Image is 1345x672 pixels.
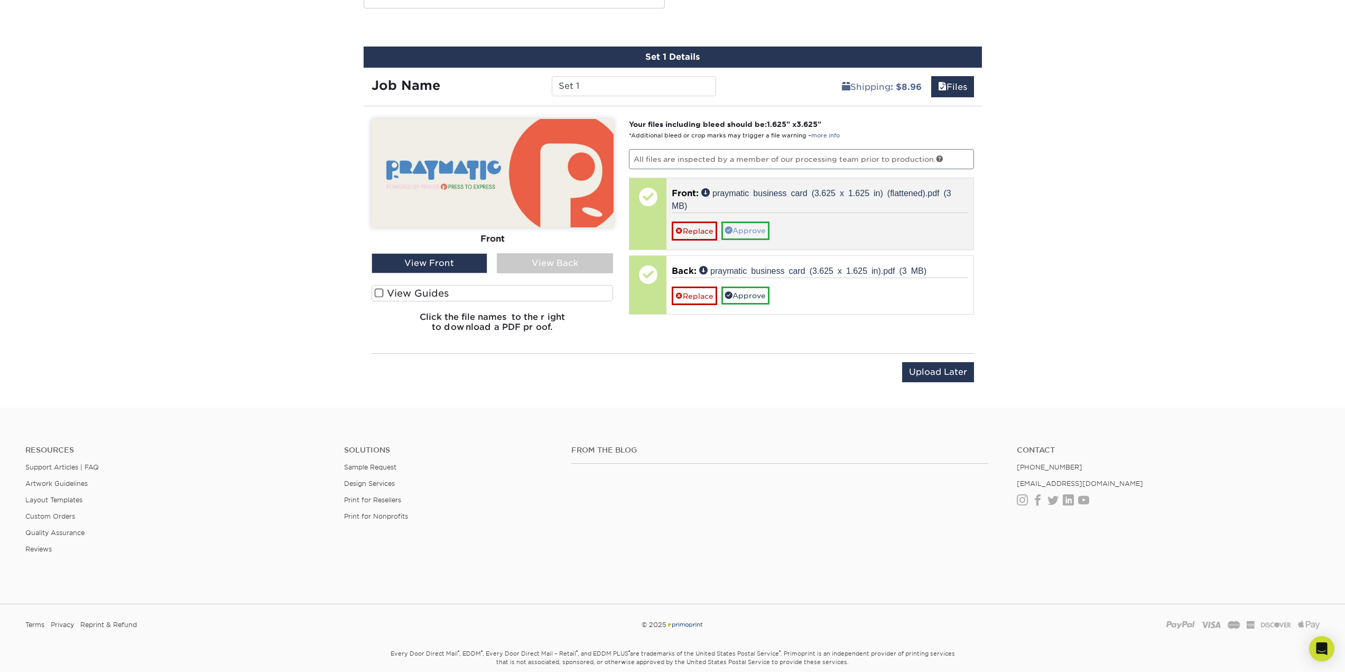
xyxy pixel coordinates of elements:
h4: From the Blog [571,446,989,455]
a: Print for Nonprofits [344,512,408,520]
a: Replace [672,287,717,305]
a: Layout Templates [25,496,82,504]
strong: Your files including bleed should be: " x " [629,120,821,128]
a: praymatic business card (3.625 x 1.625 in) (flattened).pdf (3 MB) [672,188,951,209]
sup: ® [458,649,459,655]
p: All files are inspected by a member of our processing team prior to production. [629,149,974,169]
span: files [938,82,947,92]
a: Replace [672,222,717,240]
div: View Back [497,253,613,273]
a: Artwork Guidelines [25,480,88,487]
img: Primoprint [666,621,703,629]
span: 3.625 [796,120,818,128]
a: Support Articles | FAQ [25,463,99,471]
a: Approve [721,222,769,240]
sup: ® [779,649,781,655]
div: View Front [372,253,488,273]
a: Sample Request [344,463,396,471]
a: Reviews [25,545,52,553]
div: Front [372,227,614,250]
label: View Guides [372,285,614,301]
a: Contact [1017,446,1320,455]
div: Open Intercom Messenger [1309,636,1334,661]
span: shipping [842,82,850,92]
a: [EMAIL_ADDRESS][DOMAIN_NAME] [1017,480,1143,487]
a: Files [931,76,974,97]
input: Enter a job name [552,76,716,96]
div: © 2025 [454,617,891,633]
a: Reprint & Refund [80,617,137,633]
strong: Job Name [372,78,440,93]
span: Back: [672,266,697,276]
span: 1.625 [767,120,786,128]
input: Upload Later [902,362,974,382]
h6: Click the file names to the right to download a PDF proof. [372,312,614,340]
a: [PHONE_NUMBER] [1017,463,1082,471]
a: Quality Assurance [25,529,85,537]
a: Design Services [344,480,395,487]
sup: ® [628,649,630,655]
a: Shipping: $8.96 [835,76,929,97]
small: *Additional bleed or crop marks may trigger a file warning – [629,132,840,139]
a: Print for Resellers [344,496,401,504]
a: Terms [25,617,44,633]
a: Custom Orders [25,512,75,520]
a: praymatic business card (3.625 x 1.625 in).pdf (3 MB) [699,266,926,274]
h4: Solutions [344,446,555,455]
div: Set 1 Details [364,47,982,68]
a: more info [811,132,840,139]
a: Approve [721,287,769,305]
h4: Resources [25,446,328,455]
b: : $8.96 [891,82,922,92]
a: Privacy [51,617,74,633]
span: Front: [672,188,699,198]
sup: ® [481,649,483,655]
sup: ® [576,649,578,655]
